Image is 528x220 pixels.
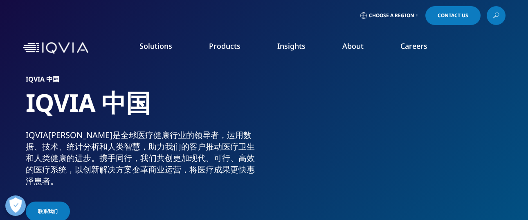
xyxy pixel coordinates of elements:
a: Careers [400,41,427,51]
a: Contact Us [425,6,481,25]
h1: IQVIA 中国 [26,87,261,129]
span: Choose a Region [369,12,414,19]
a: Insights [277,41,306,51]
a: Products [209,41,240,51]
a: About [342,41,364,51]
h6: IQVIA 中国 [26,76,261,87]
div: IQVIA[PERSON_NAME]是全球医疗健康行业的领导者，运用数据、技术、统计分析和人类智慧，助力我们的客户推动医疗卫生和人类健康的进步。携手同行，我们共创更加现代、可行、高效的医疗系统，... [26,129,261,187]
span: 联系我们 [38,208,58,215]
a: Solutions [139,41,172,51]
span: Contact Us [438,13,468,18]
button: 打开偏好 [5,195,26,216]
nav: Primary [92,29,506,67]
